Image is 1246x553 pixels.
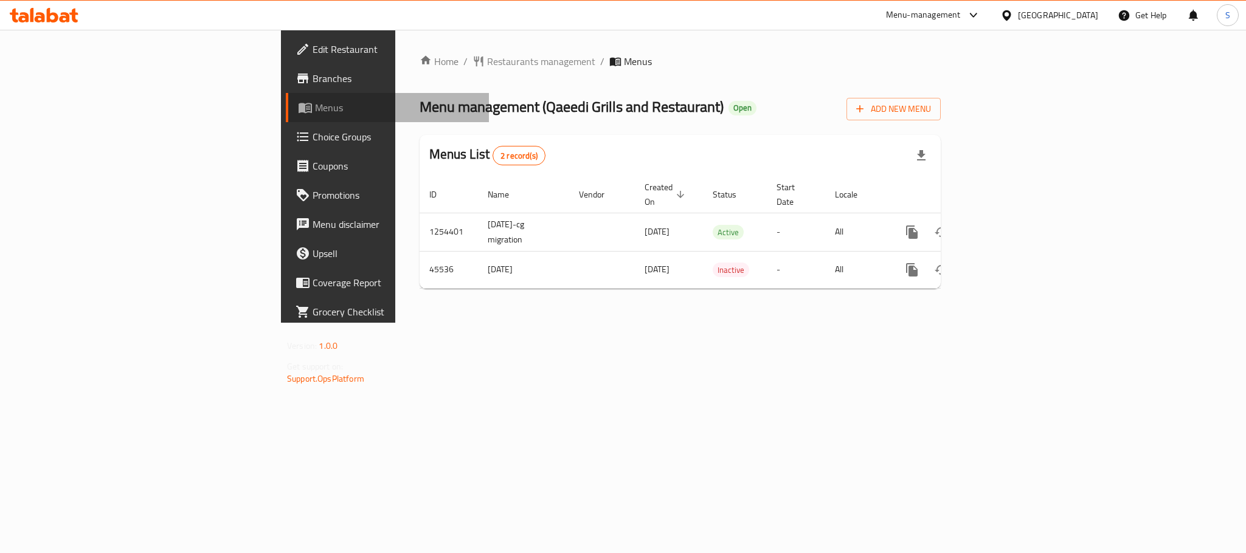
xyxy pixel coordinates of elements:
a: Menu disclaimer [286,210,489,239]
td: [DATE]-cg migration [478,213,569,251]
span: Add New Menu [856,101,931,117]
span: Get support on: [287,359,343,374]
span: Open [729,103,756,113]
span: Grocery Checklist [313,304,479,319]
span: S [1225,9,1230,22]
span: Coupons [313,159,479,173]
div: Open [729,101,756,115]
td: All [825,213,888,251]
a: Edit Restaurant [286,35,489,64]
a: Restaurants management [472,54,595,69]
td: - [767,213,825,251]
button: Add New Menu [846,98,941,120]
span: Menus [624,54,652,69]
a: Coupons [286,151,489,180]
span: Branches [313,71,479,86]
span: Vendor [579,187,620,202]
a: Grocery Checklist [286,297,489,326]
span: Name [488,187,525,202]
td: All [825,251,888,288]
span: Menu disclaimer [313,217,479,232]
div: Active [713,225,744,239]
span: Active [713,225,744,239]
div: Menu-management [886,8,961,22]
td: - [767,251,825,288]
span: Locale [835,187,873,202]
span: [DATE] [645,261,670,277]
span: Promotions [313,188,479,202]
td: [DATE] [478,251,569,288]
span: Coverage Report [313,275,479,290]
li: / [600,54,604,69]
div: [GEOGRAPHIC_DATA] [1018,9,1098,22]
button: more [898,218,927,247]
a: Support.OpsPlatform [287,371,364,386]
button: Change Status [927,255,956,284]
button: more [898,255,927,284]
span: Start Date [777,180,811,209]
a: Coverage Report [286,268,489,297]
span: 1.0.0 [319,338,337,354]
h2: Menus List [429,145,545,165]
th: Actions [888,176,1024,213]
table: enhanced table [420,176,1024,289]
a: Choice Groups [286,122,489,151]
span: Status [713,187,752,202]
button: Change Status [927,218,956,247]
div: Export file [907,141,936,170]
span: Edit Restaurant [313,42,479,57]
span: Menu management ( Qaeedi Grills and Restaurant ) [420,93,724,120]
span: Restaurants management [487,54,595,69]
span: Version: [287,338,317,354]
span: ID [429,187,452,202]
span: Choice Groups [313,129,479,144]
a: Menus [286,93,489,122]
span: Upsell [313,246,479,261]
span: 2 record(s) [493,150,545,162]
span: [DATE] [645,224,670,239]
span: Created On [645,180,688,209]
span: Inactive [713,263,749,277]
span: Menus [315,100,479,115]
div: Total records count [493,146,545,165]
nav: breadcrumb [420,54,941,69]
a: Promotions [286,180,489,210]
a: Upsell [286,239,489,268]
a: Branches [286,64,489,93]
